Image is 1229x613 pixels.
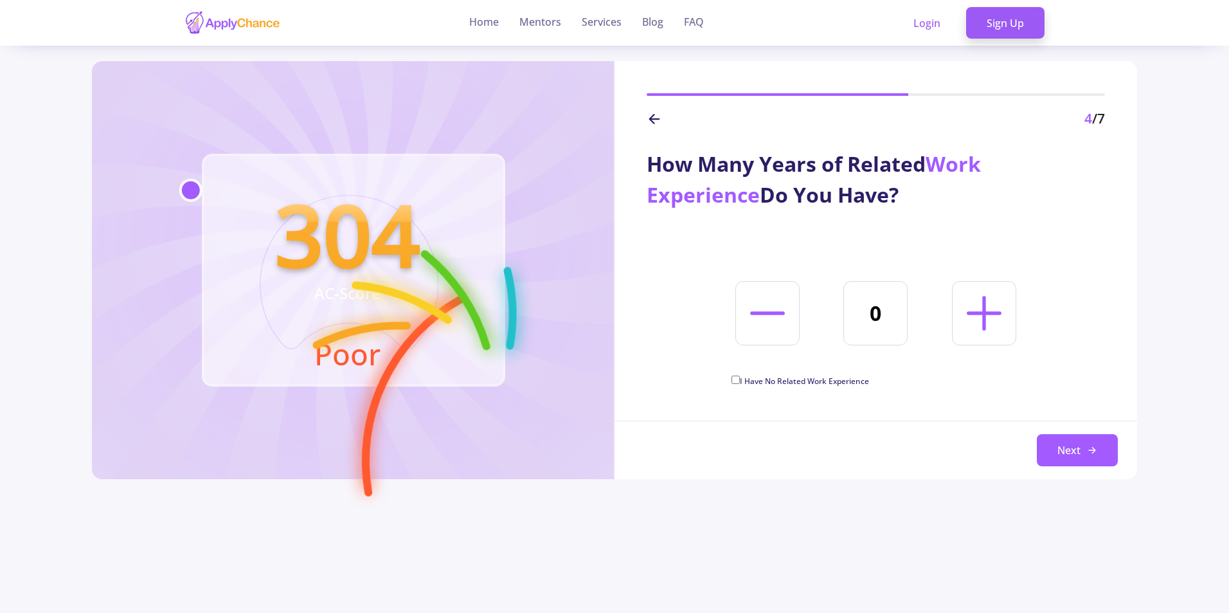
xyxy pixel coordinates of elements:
[647,149,1105,210] div: How Many Years of Related Do You Have?
[731,376,740,384] input: I Have No Related Work Experience
[647,150,981,208] span: Work Experience
[1037,434,1118,466] button: Next
[274,176,419,292] text: 304
[1092,109,1105,127] span: /7
[893,7,961,39] a: Login
[966,7,1045,39] a: Sign Up
[314,282,380,304] text: AC-Score
[184,10,281,35] img: applychance logo
[1084,109,1092,127] span: 4
[740,376,869,387] span: I Have No Related Work Experience
[314,334,380,374] text: Poor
